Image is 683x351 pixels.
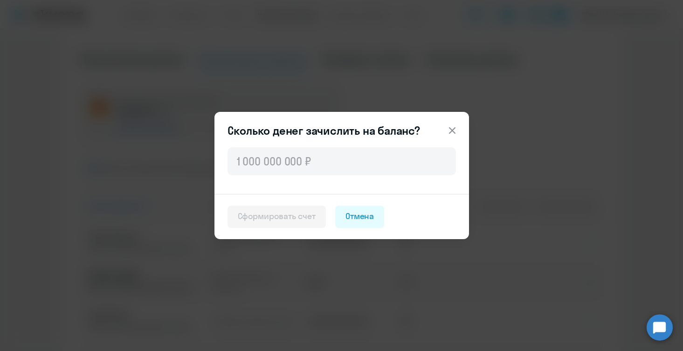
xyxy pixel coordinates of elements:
div: Сформировать счет [238,210,316,222]
button: Отмена [335,206,385,228]
button: Сформировать счет [228,206,326,228]
div: Отмена [345,210,374,222]
header: Сколько денег зачислить на баланс? [214,123,469,138]
input: 1 000 000 000 ₽ [228,147,456,175]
